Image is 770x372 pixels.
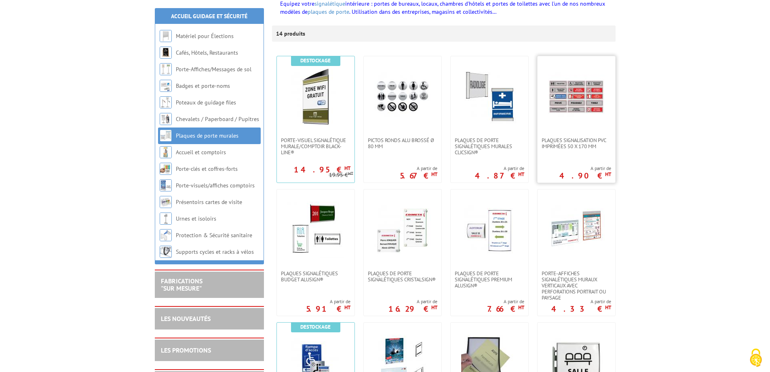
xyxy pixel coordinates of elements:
a: Cafés, Hôtels, Restaurants [176,49,238,56]
p: 16.29 € [388,306,437,311]
sup: HT [344,165,350,172]
p: 14.95 € [294,167,350,172]
img: Porte-Affiches/Messages de sol [160,63,172,75]
sup: HT [518,171,524,178]
img: Chevalets / Paperboard / Pupitres [160,113,172,125]
a: Plaques signalisation PVC imprimées 50 x 170 mm [538,137,615,149]
span: Plaques de porte signalétiques CristalSign® [368,270,437,283]
span: A partir de [559,165,611,172]
p: 4.33 € [551,306,611,311]
p: 5.67 € [400,173,437,178]
img: Plaques de porte signalétiques murales ClicSign® [461,68,518,125]
p: 7.66 € [487,306,524,311]
sup: HT [518,304,524,311]
a: Matériel pour Élections [176,32,234,40]
img: Porte-visuel signalétique murale/comptoir Black-Line® [287,68,344,125]
img: Porte-affiches signalétiques muraux verticaux avec perforations portrait ou paysage [548,202,605,258]
a: Présentoirs cartes de visite [176,198,242,206]
a: Plaques de porte murales [176,132,238,139]
a: Poteaux de guidage files [176,99,236,106]
span: Plaques de porte signalétiques murales ClicSign® [455,137,524,155]
sup: HT [605,171,611,178]
sup: HT [431,171,437,178]
span: Porte-affiches signalétiques muraux verticaux avec perforations portrait ou paysage [542,270,611,301]
a: Plaques de porte signalétiques murales ClicSign® [451,137,528,155]
img: Supports cycles et racks à vélos [160,246,172,258]
span: A partir de [388,298,437,305]
a: Protection & Sécurité sanitaire [176,232,252,239]
span: Plaques Signalétiques Budget AluSign® [281,270,350,283]
a: Badges et porte-noms [176,82,230,89]
img: Poteaux de guidage files [160,96,172,108]
span: Utilisation dans des entreprises, magasins et collectivités… [352,8,497,15]
img: Badges et porte-noms [160,80,172,92]
span: Porte-visuel signalétique murale/comptoir Black-Line® [281,137,350,155]
a: Accueil et comptoirs [176,149,226,156]
img: Plaques de porte signalétiques Premium AluSign® [461,202,518,258]
sup: HT [605,304,611,311]
p: 14 produits [276,26,306,42]
a: Porte-visuels/affiches comptoirs [176,182,255,189]
img: Accueil et comptoirs [160,146,172,158]
a: Porte-clés et coffres-forts [176,165,238,172]
a: Porte-Affiches/Messages de sol [176,66,251,73]
a: FABRICATIONS"Sur Mesure" [161,277,203,292]
span: Pictos ronds alu brossé Ø 80 mm [368,137,437,149]
img: Matériel pour Élections [160,30,172,42]
b: Destockage [300,57,331,64]
a: Plaques de porte signalétiques Premium AluSign® [451,270,528,289]
a: Porte-visuel signalétique murale/comptoir Black-Line® [277,137,354,155]
span: A partir de [400,165,437,172]
img: Porte-visuels/affiches comptoirs [160,179,172,191]
p: 5.91 € [306,306,350,311]
a: plaques de porte [308,8,349,15]
img: Plaques signalisation PVC imprimées 50 x 170 mm [548,68,605,125]
span: A partir de [551,298,611,305]
img: Plaques Signalétiques Budget AluSign® [287,202,344,258]
sup: HT [431,304,437,311]
p: 4.90 € [559,173,611,178]
a: Supports cycles et racks à vélos [176,248,254,255]
a: Pictos ronds alu brossé Ø 80 mm [364,137,441,149]
sup: HT [344,304,350,311]
a: Porte-affiches signalétiques muraux verticaux avec perforations portrait ou paysage [538,270,615,301]
span: Plaques signalisation PVC imprimées 50 x 170 mm [542,137,611,149]
a: Plaques Signalétiques Budget AluSign® [277,270,354,283]
span: Plaques de porte signalétiques Premium AluSign® [455,270,524,289]
sup: HT [348,170,353,176]
img: Cookies (fenêtre modale) [746,348,766,368]
a: Chevalets / Paperboard / Pupitres [176,115,259,123]
span: A partir de [487,298,524,305]
img: Plaques de porte murales [160,130,172,142]
img: Plaques de porte signalétiques CristalSign® [374,202,431,258]
p: 19.95 € [329,172,353,178]
img: Cafés, Hôtels, Restaurants [160,47,172,59]
img: Pictos ronds alu brossé Ø 80 mm [374,68,431,125]
a: LES PROMOTIONS [161,346,211,354]
a: Accueil Guidage et Sécurité [171,13,247,20]
img: Porte-clés et coffres-forts [160,163,172,175]
a: Urnes et isoloirs [176,215,216,222]
img: Urnes et isoloirs [160,213,172,225]
span: . [349,8,350,15]
span: A partir de [306,298,350,305]
a: Plaques de porte signalétiques CristalSign® [364,270,441,283]
b: Destockage [300,323,331,330]
span: A partir de [475,165,524,172]
p: 4.87 € [475,173,524,178]
img: Protection & Sécurité sanitaire [160,229,172,241]
button: Cookies (fenêtre modale) [742,344,770,372]
a: LES NOUVEAUTÉS [161,315,211,323]
img: Présentoirs cartes de visite [160,196,172,208]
